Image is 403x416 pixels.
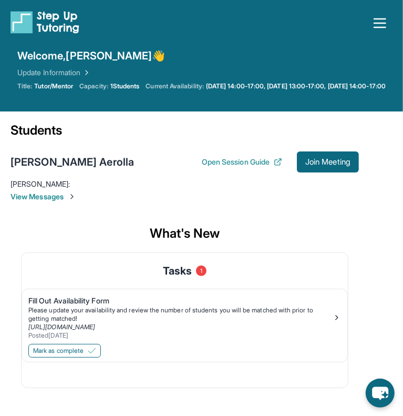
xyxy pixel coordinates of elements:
span: Join Meeting [305,159,350,165]
div: Fill Out Availability Form [28,296,333,306]
span: Capacity: [79,82,108,90]
div: Students [11,122,359,145]
a: [URL][DOMAIN_NAME] [28,323,95,331]
a: Fill Out Availability FormPlease update your availability and review the number of students you w... [22,289,347,342]
span: Mark as complete [33,347,84,355]
span: 1 [196,266,206,276]
span: Title: [17,82,32,90]
img: Chevron-Right [68,192,76,201]
span: Tutor/Mentor [34,82,73,90]
button: Open Session Guide [202,157,282,167]
span: Tasks [163,263,192,278]
div: Please update your availability and review the number of students you will be matched with prior ... [28,306,333,323]
img: Chevron Right [80,67,91,78]
span: 1 Students [110,82,140,90]
button: Join Meeting [297,151,359,173]
button: Mark as complete [28,344,101,358]
div: Posted [DATE] [28,331,333,340]
button: chat-button [366,379,395,408]
span: Welcome, [PERSON_NAME] 👋 [17,48,166,63]
div: What's New [11,215,359,252]
span: Current Availability: [146,82,204,90]
span: [PERSON_NAME] : [11,179,70,188]
div: [PERSON_NAME] Aerolla [11,155,134,169]
img: logo [11,11,79,34]
span: View Messages [11,191,359,202]
a: Update Information [17,67,91,78]
a: [DATE] 14:00-17:00, [DATE] 13:00-17:00, [DATE] 14:00-17:00 [206,82,386,90]
img: Mark as complete [88,347,96,355]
